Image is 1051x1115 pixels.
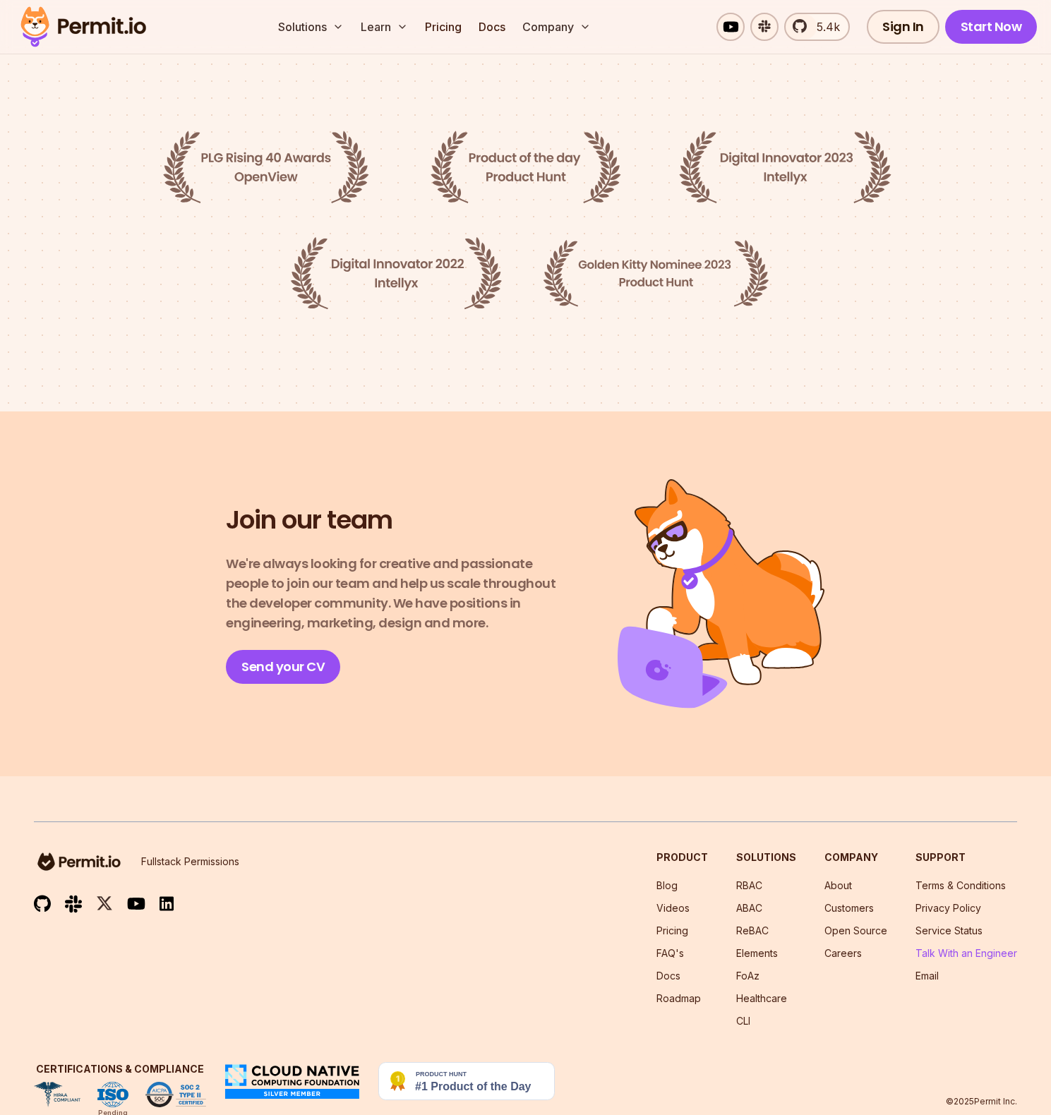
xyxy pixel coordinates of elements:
[945,10,1038,44] a: Start Now
[656,970,680,982] a: Docs
[736,992,787,1004] a: Healthcare
[656,850,708,864] h3: Product
[378,1062,555,1100] img: Permit.io - Never build permissions again | Product Hunt
[867,10,939,44] a: Sign In
[355,13,414,41] button: Learn
[915,947,1017,959] a: Talk With an Engineer
[736,850,796,864] h3: Solutions
[473,13,511,41] a: Docs
[127,896,145,912] img: youtube
[543,240,769,308] img: Golden Kitty Nominee 2023 Product Hunt
[65,894,82,913] img: slack
[915,879,1006,891] a: Terms & Conditions
[736,879,762,891] a: RBAC
[736,947,778,959] a: Elements
[141,855,239,869] p: Fullstack Permissions
[824,902,874,914] a: Customers
[824,850,887,864] h3: Company
[96,895,113,912] img: twitter
[226,650,340,684] a: Send your CV
[946,1096,1017,1107] p: © 2025 Permit Inc.
[736,902,762,914] a: ABAC
[290,237,502,310] img: Digital Innovator 2022 Intellyx
[517,13,596,41] button: Company
[656,902,690,914] a: Videos
[226,554,568,633] p: We're always looking for creative and passionate people to join our team and help us scale throug...
[915,902,981,914] a: Privacy Policy
[736,1015,750,1027] a: CLI
[784,13,850,41] a: 5.4k
[656,992,701,1004] a: Roadmap
[618,479,825,709] img: Join us
[431,131,621,203] img: Product of the day Product Hunt
[915,970,939,982] a: Email
[915,924,983,936] a: Service Status
[656,947,684,959] a: FAQ's
[34,1062,206,1076] h3: Certifications & Compliance
[915,850,1017,864] h3: Support
[656,924,688,936] a: Pricing
[272,13,349,41] button: Solutions
[824,879,852,891] a: About
[736,970,759,982] a: FoAz
[419,13,467,41] a: Pricing
[145,1082,206,1107] img: SOC
[163,131,369,203] img: PLG Rising 40 Awards OpenView
[34,1082,80,1107] img: HIPAA
[824,924,887,936] a: Open Source
[679,131,891,203] img: Digital Innovator 2023 Intellyx
[656,879,678,891] a: Blog
[226,504,392,537] h2: Join our team
[824,947,862,959] a: Careers
[97,1082,128,1107] img: ISO
[14,3,152,51] img: Permit logo
[160,896,174,912] img: linkedin
[736,924,769,936] a: ReBAC
[34,895,51,912] img: github
[34,850,124,873] img: logo
[808,18,840,35] span: 5.4k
